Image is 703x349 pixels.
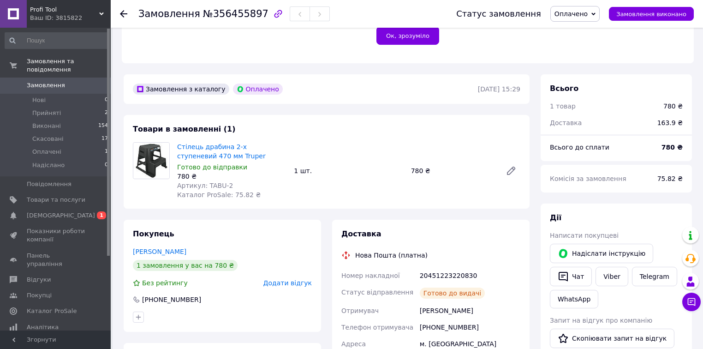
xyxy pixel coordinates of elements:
[596,267,628,286] a: Viber
[133,84,229,95] div: Замовлення з каталогу
[341,272,400,279] span: Номер накладної
[616,11,686,18] span: Замовлення виконано
[418,319,522,336] div: [PHONE_NUMBER]
[133,229,174,238] span: Покупець
[27,291,52,300] span: Покупці
[233,84,283,95] div: Оплачено
[502,162,520,180] a: Редагувати
[661,144,683,151] b: 780 ₴
[177,182,233,189] span: Артикул: TABU-2
[341,229,381,238] span: Доставка
[27,323,59,331] span: Аналітика
[32,135,64,143] span: Скасовані
[478,85,520,93] time: [DATE] 15:29
[341,340,366,348] span: Адреса
[177,172,286,181] div: 780 ₴
[550,317,652,324] span: Запит на відгук про компанію
[27,252,85,268] span: Панель управління
[376,26,439,45] button: Ок, зрозуміло
[609,7,694,21] button: Замовлення виконано
[550,84,578,93] span: Всього
[550,232,619,239] span: Написати покупцеві
[290,164,407,177] div: 1 шт.
[550,119,582,126] span: Доставка
[341,324,413,331] span: Телефон отримувача
[456,9,541,18] div: Статус замовлення
[550,329,674,348] button: Скопіювати запит на відгук
[27,196,85,204] span: Товари та послуги
[420,288,485,299] div: Готово до видачі
[203,8,268,19] span: №356455897
[341,289,413,296] span: Статус відправлення
[32,161,65,169] span: Надіслано
[30,14,111,22] div: Ваш ID: 3815822
[657,175,683,182] span: 75.82 ₴
[550,244,653,263] button: Надіслати інструкцію
[27,180,71,188] span: Повідомлення
[32,109,61,117] span: Прийняті
[141,295,202,304] div: [PHONE_NUMBER]
[27,276,51,284] span: Відгуки
[32,96,46,104] span: Нові
[341,307,379,314] span: Отримувач
[550,175,626,182] span: Комісія за замовлення
[663,102,683,111] div: 780 ₴
[550,102,576,110] span: 1 товар
[105,96,108,104] span: 0
[27,57,111,74] span: Замовлення та повідомлення
[177,163,247,171] span: Готово до відправки
[177,191,261,199] span: Каталог ProSale: 75.82 ₴
[97,211,106,219] span: 1
[550,267,592,286] button: Чат
[652,113,688,133] div: 163.9 ₴
[682,293,701,311] button: Чат з покупцем
[550,213,561,222] span: Дії
[27,81,65,90] span: Замовлення
[105,109,108,117] span: 2
[5,32,109,49] input: Пошук
[105,148,108,156] span: 1
[353,251,430,260] div: Нова Пошта (платна)
[632,267,677,286] a: Telegram
[142,279,188,287] span: Без рейтингу
[550,290,598,308] a: WhatsApp
[98,122,108,130] span: 154
[105,161,108,169] span: 0
[27,211,95,220] span: [DEMOGRAPHIC_DATA]
[32,148,61,156] span: Оплачені
[133,143,169,179] img: Стілець драбина 2-х ступеневий 470 мм Truper
[32,122,61,130] span: Виконані
[120,9,127,18] div: Повернутися назад
[177,143,266,160] a: Стілець драбина 2-х ступеневий 470 мм Truper
[101,135,108,143] span: 17
[418,267,522,284] div: 20451223220830
[554,10,588,18] span: Оплачено
[133,260,238,271] div: 1 замовлення у вас на 780 ₴
[418,302,522,319] div: [PERSON_NAME]
[138,8,200,19] span: Замовлення
[263,279,312,287] span: Додати відгук
[550,144,609,151] span: Всього до сплати
[133,125,236,133] span: Товари в замовленні (1)
[407,164,498,177] div: 780 ₴
[386,32,429,39] span: Ок, зрозуміло
[133,248,186,255] a: [PERSON_NAME]
[27,227,85,244] span: Показники роботи компанії
[30,6,99,14] span: Profi Tool
[27,307,77,315] span: Каталог ProSale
